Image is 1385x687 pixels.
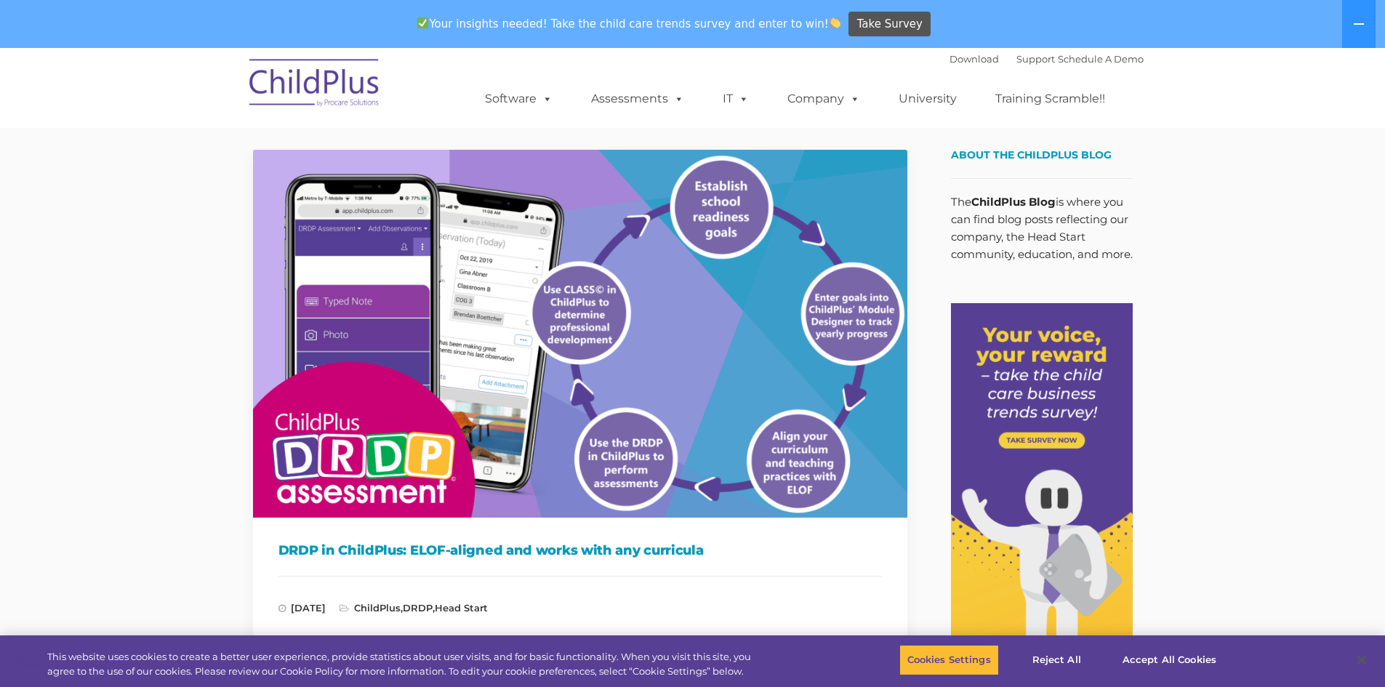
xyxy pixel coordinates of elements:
[951,193,1133,263] p: The is where you can find blog posts reflecting our company, the Head Start community, education,...
[47,650,762,678] div: This website uses cookies to create a better user experience, provide statistics about user visit...
[884,84,971,113] a: University
[278,602,326,614] span: [DATE]
[857,12,923,37] span: Take Survey
[403,602,433,614] a: DRDP
[278,539,882,561] h1: DRDP in ChildPlus: ELOF-aligned and works with any curricula
[1011,645,1102,675] button: Reject All
[435,602,488,614] a: Head Start
[950,53,999,65] a: Download
[340,602,488,614] span: , ,
[242,49,388,121] img: ChildPlus by Procare Solutions
[1058,53,1144,65] a: Schedule A Demo
[981,84,1120,113] a: Training Scramble!!
[830,17,840,28] img: 👏
[708,84,763,113] a: IT
[950,53,1144,65] font: |
[773,84,875,113] a: Company
[971,195,1056,209] strong: ChildPlus Blog
[412,9,847,38] span: Your insights needed! Take the child care trends survey and enter to win!
[951,148,1112,161] span: About the ChildPlus Blog
[1016,53,1055,65] a: Support
[848,12,931,37] a: Take Survey
[899,645,999,675] button: Cookies Settings
[1115,645,1224,675] button: Accept All Cookies
[577,84,699,113] a: Assessments
[417,17,428,28] img: ✅
[354,602,401,614] a: ChildPlus
[1346,644,1378,676] button: Close
[470,84,567,113] a: Software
